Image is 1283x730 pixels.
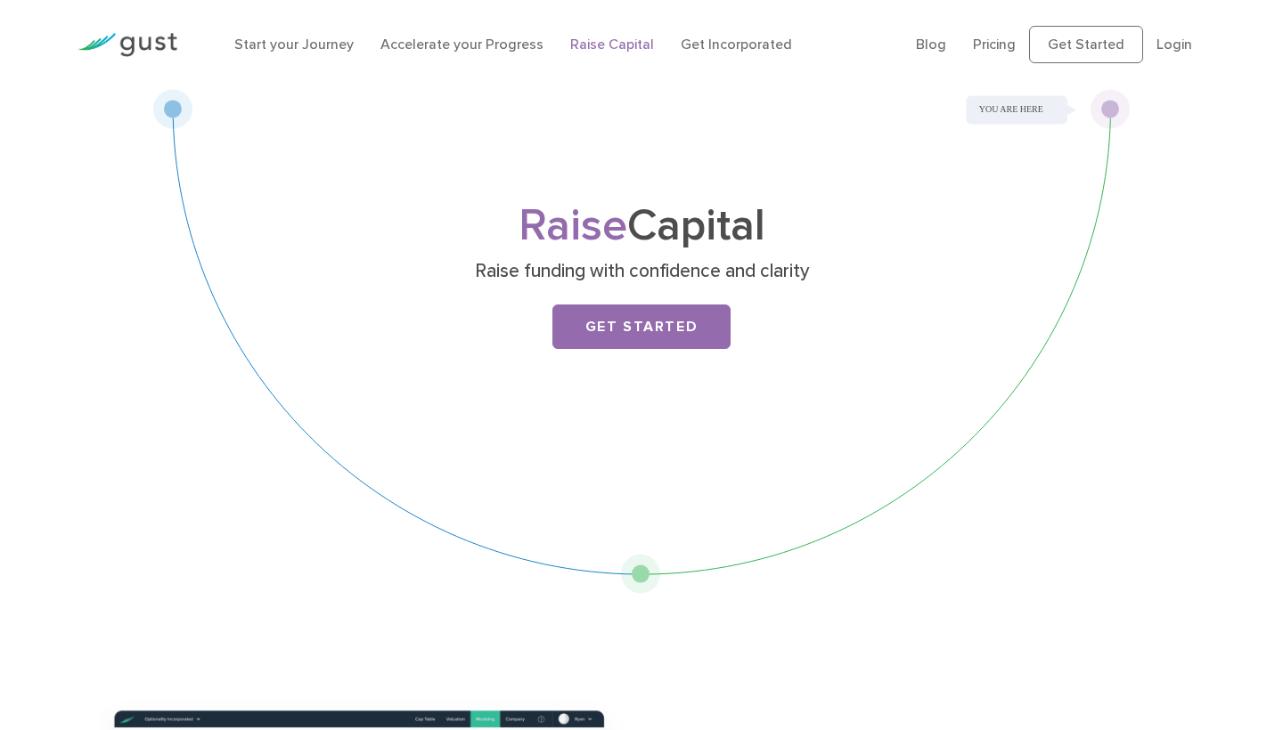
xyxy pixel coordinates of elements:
[916,36,946,53] a: Blog
[380,36,543,53] a: Accelerate your Progress
[570,36,654,53] a: Raise Capital
[78,33,177,57] img: Gust Logo
[234,36,354,53] a: Start your Journey
[297,259,987,284] p: Raise funding with confidence and clarity
[1156,36,1192,53] a: Login
[1029,26,1143,63] a: Get Started
[681,36,792,53] a: Get Incorporated
[552,304,731,349] a: Get Started
[973,36,1016,53] a: Pricing
[519,199,627,252] span: Raise
[290,206,993,247] h1: Capital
